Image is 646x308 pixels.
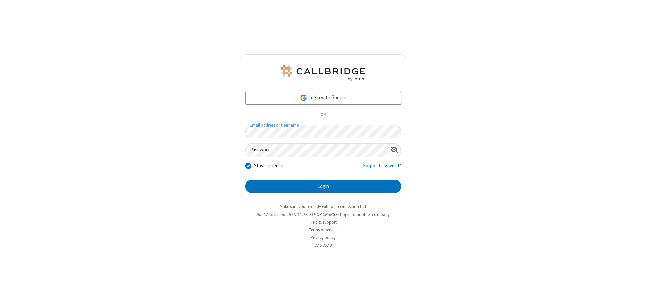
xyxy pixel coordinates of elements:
a: Help & support [310,219,337,225]
label: Stay signed in [254,162,283,170]
img: QA Selenium DO NOT DELETE OR CHANGE [279,65,367,81]
iframe: Chat [629,291,641,303]
input: Email address or username [245,125,401,138]
img: google-icon.png [300,94,307,102]
li: v2.6.353.0 [240,242,406,248]
a: Make sure you're ready with our connection test [280,204,366,209]
li: Not QA Selenium DO NOT DELETE OR CHANGE? [240,211,406,218]
a: Terms of service [309,227,337,233]
a: Login with Google [245,91,401,105]
a: Forgot Password? [363,162,401,175]
a: Privacy policy [311,235,336,240]
button: Login [245,180,401,193]
input: Password [246,144,388,157]
span: OR [318,110,328,120]
button: Login to another company [340,211,390,218]
div: Show password [388,144,401,156]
